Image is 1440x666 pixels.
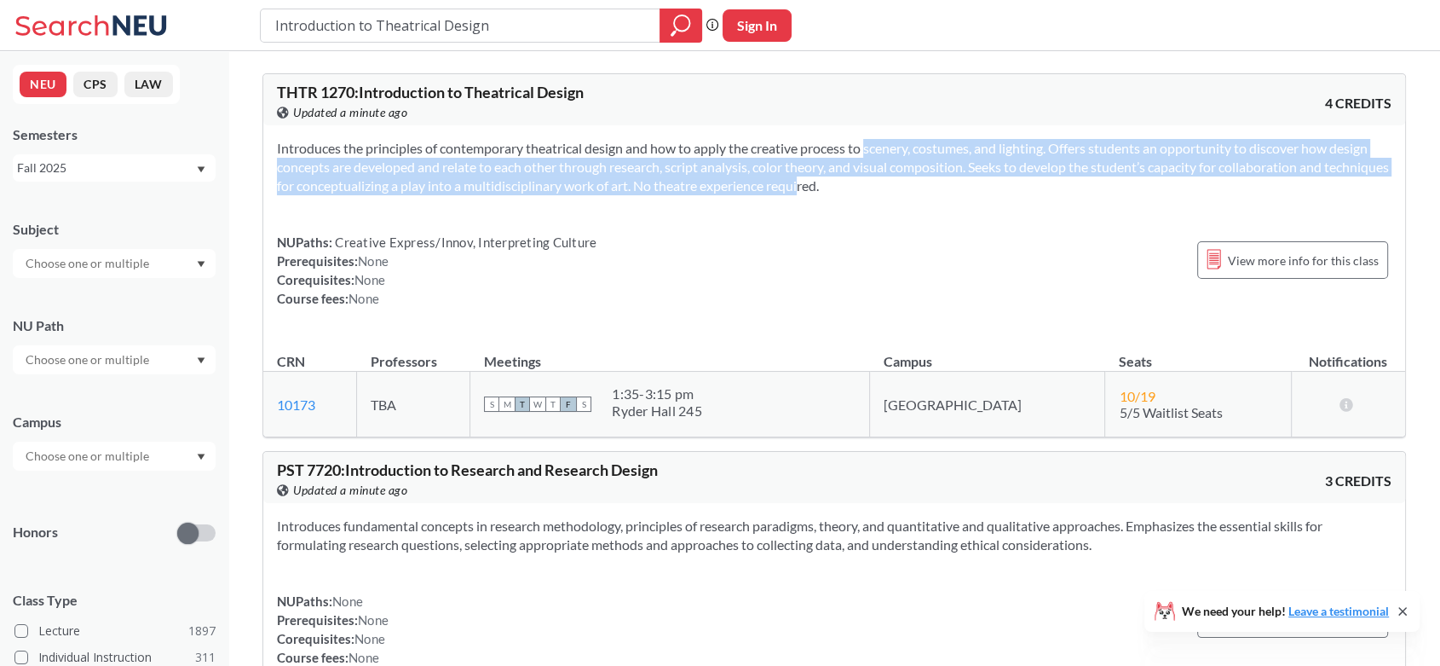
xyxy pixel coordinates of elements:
section: Introduces fundamental concepts in research methodology, principles of research paradigms, theory... [277,517,1391,554]
span: S [576,397,591,412]
a: Leave a testimonial [1288,604,1389,618]
th: Meetings [470,335,870,372]
button: LAW [124,72,173,97]
div: Fall 2025Dropdown arrow [13,154,216,182]
button: CPS [73,72,118,97]
a: 10173 [277,397,315,413]
span: Updated a minute ago [293,481,407,500]
span: T [515,397,530,412]
button: Sign In [723,9,792,42]
span: None [354,272,385,287]
p: Honors [13,523,58,542]
span: We need your help! [1182,605,1389,617]
div: Subject [13,220,216,239]
label: Lecture [14,620,216,642]
svg: Dropdown arrow [197,166,205,173]
span: 5/5 Waitlist Seats [1119,404,1222,420]
span: None [354,631,385,646]
button: NEU [20,72,66,97]
th: Notifications [1291,335,1405,372]
span: Class Type [13,591,216,610]
td: [GEOGRAPHIC_DATA] [870,372,1105,437]
span: None [358,612,389,628]
span: F [561,397,576,412]
div: Campus [13,413,216,431]
svg: Dropdown arrow [197,261,205,268]
div: Dropdown arrow [13,345,216,374]
span: View more info for this class [1228,250,1379,271]
td: TBA [357,372,470,437]
span: None [358,253,389,269]
section: Introduces the principles of contemporary theatrical design and how to apply the creative process... [277,139,1391,195]
input: Class, professor, course number, "phrase" [274,11,648,40]
span: W [530,397,545,412]
svg: magnifying glass [671,14,691,38]
span: 3 CREDITS [1325,472,1391,490]
svg: Dropdown arrow [197,454,205,460]
span: 1897 [188,622,216,640]
span: M [499,397,515,412]
span: PST 7720 : Introduction to Research and Research Design [277,460,658,479]
span: None [348,291,379,306]
th: Professors [357,335,470,372]
span: Creative Express/Innov, Interpreting Culture [332,235,596,250]
div: NUPaths: Prerequisites: Corequisites: Course fees: [277,233,596,308]
span: THTR 1270 : Introduction to Theatrical Design [277,83,584,101]
span: None [348,650,379,665]
span: Updated a minute ago [293,103,407,122]
div: magnifying glass [660,9,702,43]
div: Semesters [13,125,216,144]
div: Dropdown arrow [13,249,216,278]
span: T [545,397,561,412]
input: Choose one or multiple [17,253,160,274]
span: 10 / 19 [1119,388,1155,404]
input: Choose one or multiple [17,446,160,466]
th: Seats [1105,335,1291,372]
span: None [332,594,363,609]
svg: Dropdown arrow [197,357,205,364]
div: NU Path [13,316,216,335]
input: Choose one or multiple [17,350,160,370]
div: 1:35 - 3:15 pm [612,385,702,402]
span: 4 CREDITS [1325,94,1391,113]
div: Ryder Hall 245 [612,402,702,420]
div: CRN [277,352,305,371]
div: Dropdown arrow [13,442,216,471]
th: Campus [870,335,1105,372]
span: S [484,397,499,412]
div: Fall 2025 [17,159,195,177]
